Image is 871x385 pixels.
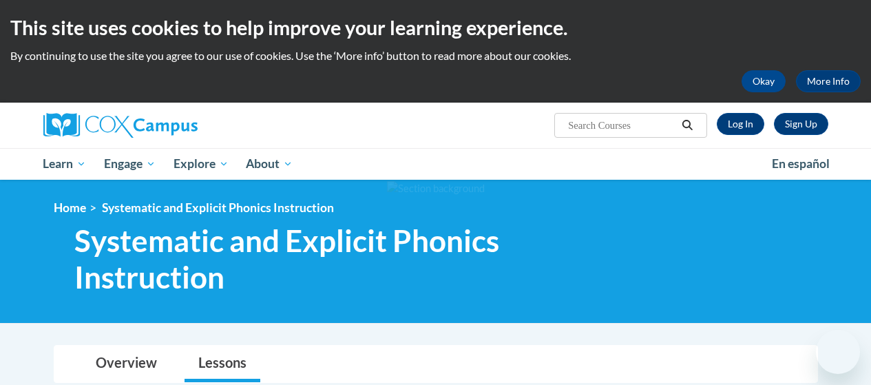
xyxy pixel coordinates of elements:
[567,117,677,134] input: Search Courses
[387,181,485,196] img: Section background
[677,117,697,134] button: Search
[74,222,642,295] span: Systematic and Explicit Phonics Instruction
[43,113,198,138] img: Cox Campus
[165,148,238,180] a: Explore
[796,70,861,92] a: More Info
[246,156,293,172] span: About
[717,113,764,135] a: Log In
[95,148,165,180] a: Engage
[237,148,302,180] a: About
[774,113,828,135] a: Register
[185,346,260,382] a: Lessons
[43,113,291,138] a: Cox Campus
[742,70,786,92] button: Okay
[763,149,839,178] a: En español
[816,330,860,374] iframe: Button to launch messaging window
[10,14,861,41] h2: This site uses cookies to help improve your learning experience.
[104,156,156,172] span: Engage
[10,48,861,63] p: By continuing to use the site you agree to our use of cookies. Use the ‘More info’ button to read...
[82,346,171,382] a: Overview
[43,156,86,172] span: Learn
[34,148,96,180] a: Learn
[33,148,839,180] div: Main menu
[102,200,334,215] span: Systematic and Explicit Phonics Instruction
[174,156,229,172] span: Explore
[772,156,830,171] span: En español
[54,200,86,215] a: Home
